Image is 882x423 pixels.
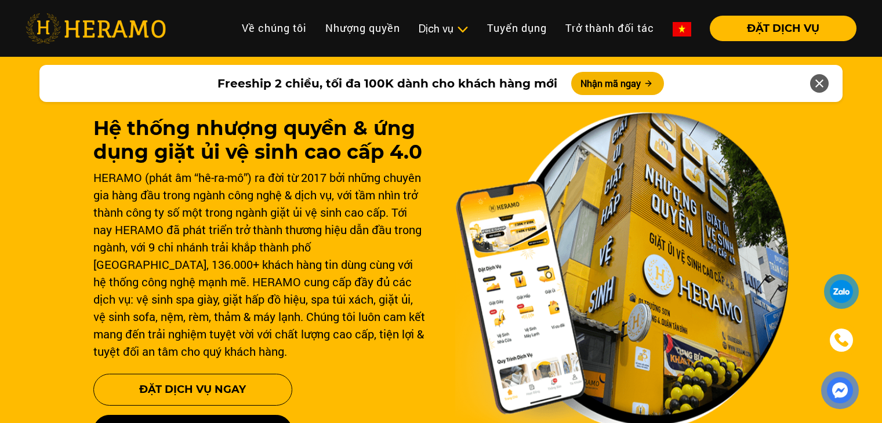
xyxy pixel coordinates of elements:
img: subToggleIcon [456,24,469,35]
img: phone-icon [834,333,848,347]
img: vn-flag.png [673,22,691,37]
img: heramo-logo.png [26,13,166,43]
a: phone-icon [826,324,857,356]
span: Freeship 2 chiều, tối đa 100K dành cho khách hàng mới [217,75,557,92]
button: Đặt Dịch Vụ Ngay [93,374,292,406]
a: ĐẶT DỊCH VỤ [700,23,856,34]
a: Về chúng tôi [233,16,316,41]
h1: Hệ thống nhượng quyền & ứng dụng giặt ủi vệ sinh cao cấp 4.0 [93,116,427,164]
div: Dịch vụ [419,21,469,37]
button: Nhận mã ngay [571,72,664,95]
button: ĐẶT DỊCH VỤ [710,16,856,41]
div: HERAMO (phát âm “hê-ra-mô”) ra đời từ 2017 bởi những chuyên gia hàng đầu trong ngành công nghệ & ... [93,169,427,360]
a: Trở thành đối tác [556,16,663,41]
a: Nhượng quyền [316,16,409,41]
a: Tuyển dụng [478,16,556,41]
